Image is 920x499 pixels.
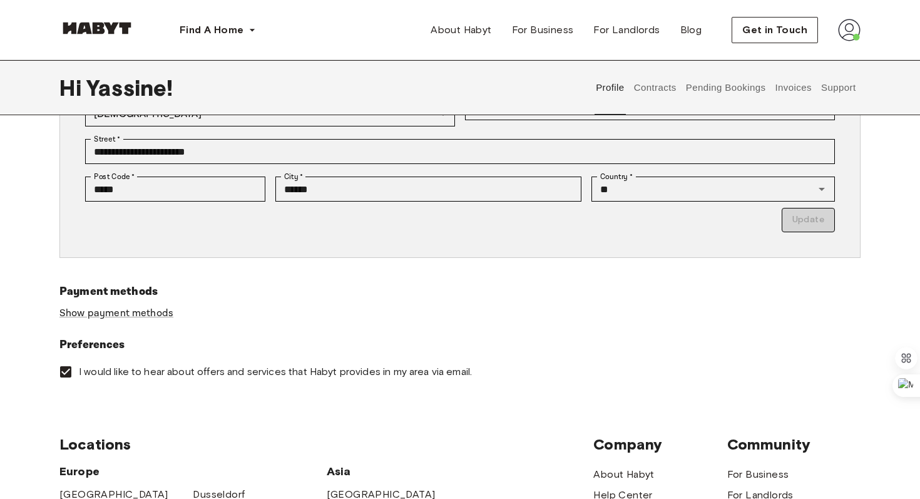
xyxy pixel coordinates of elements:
a: For Business [502,18,584,43]
a: For Business [727,467,789,482]
button: Invoices [774,60,813,115]
button: Get in Touch [732,17,818,43]
span: Blog [680,23,702,38]
span: Get in Touch [742,23,807,38]
span: Community [727,435,861,454]
span: Locations [59,435,593,454]
button: Pending Bookings [684,60,767,115]
button: Contracts [632,60,678,115]
img: avatar [838,19,861,41]
span: For Business [512,23,574,38]
div: user profile tabs [591,60,861,115]
span: I would like to hear about offers and services that Habyt provides in my area via email. [79,365,472,379]
span: Hi [59,75,86,101]
button: Profile [595,60,626,115]
img: Habyt [59,22,135,34]
a: Blog [670,18,712,43]
button: Open [813,180,831,198]
label: Country [600,171,633,182]
h6: Payment methods [59,283,861,301]
span: Company [593,435,727,454]
span: Europe [59,464,327,479]
span: Find A Home [180,23,243,38]
button: Find A Home [170,18,266,43]
span: About Habyt [431,23,491,38]
span: For Landlords [593,23,660,38]
a: For Landlords [583,18,670,43]
a: About Habyt [593,467,654,482]
span: Yassine ! [86,75,173,101]
span: Asia [327,464,460,479]
a: Show payment methods [59,307,173,320]
button: Support [819,60,857,115]
label: Post Code [94,171,135,182]
a: About Habyt [421,18,501,43]
label: Street [94,133,120,145]
label: City [284,171,304,182]
h6: Preferences [59,336,861,354]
